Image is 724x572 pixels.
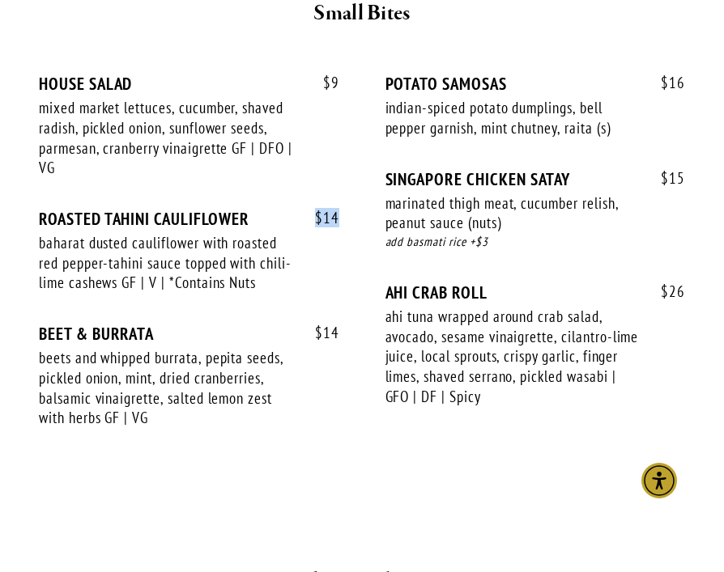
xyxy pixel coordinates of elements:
[307,74,339,92] span: 9
[661,168,669,188] span: $
[661,73,669,92] span: $
[385,307,640,407] div: ahi tuna wrapped around crab salad, avocado, sesame vinaigrette, cilantro-lime juice, local sprou...
[661,282,669,301] span: $
[385,169,686,189] div: SINGAPORE CHICKEN SATAY
[39,209,339,229] div: ROASTED TAHINI CAULIFLOWER
[39,74,339,94] div: HOUSE SALAD
[39,324,339,344] div: BEET & BURRATA
[385,233,686,252] div: add basmati rice +$3
[645,282,685,301] span: 26
[385,98,640,138] div: indian-spiced potato dumplings, bell pepper garnish, mint chutney, raita (s)
[385,193,640,233] div: marinated thigh meat, cucumber relish, peanut sauce (nuts)
[299,324,339,342] span: 14
[641,463,677,498] div: Accessibility Menu
[315,208,323,227] span: $
[385,282,686,303] div: AHI CRAB ROLL
[645,169,685,188] span: 15
[315,323,323,342] span: $
[323,73,331,92] span: $
[299,209,339,227] span: 14
[39,98,293,178] div: mixed market lettuces, cucumber, shaved radish, pickled onion, sunflower seeds, parmesan, cranber...
[645,74,685,92] span: 16
[39,348,293,428] div: beets and whipped burrata, pepita seeds, pickled onion, mint, dried cranberries, balsamic vinaigr...
[39,233,293,293] div: baharat dusted cauliflower with roasted red pepper-tahini sauce topped with chili-lime cashews GF...
[385,74,686,94] div: POTATO SAMOSAS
